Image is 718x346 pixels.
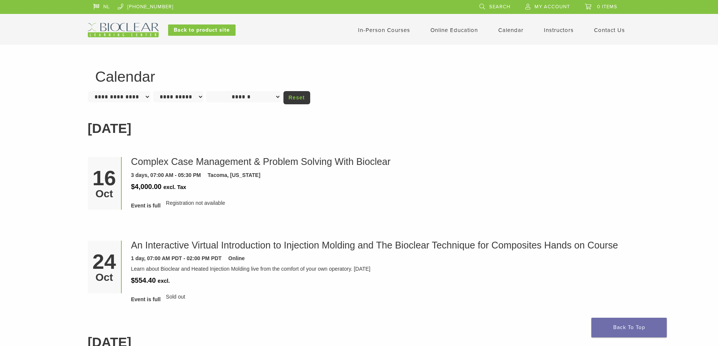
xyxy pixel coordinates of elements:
[90,168,118,189] div: 16
[228,255,245,262] div: Online
[90,189,118,199] div: Oct
[90,251,118,272] div: 24
[131,202,161,210] span: Event is full
[131,296,161,303] span: Event is full
[131,265,625,273] div: Learn about Bioclear and Heated Injection Molding live from the comfort of your own operatory. [D...
[544,27,574,34] a: Instructors
[90,272,118,283] div: Oct
[594,27,625,34] a: Contact Us
[591,318,667,337] a: Back To Top
[283,91,310,104] a: Reset
[131,293,625,307] div: Sold out
[597,4,617,10] span: 0 items
[208,171,260,179] div: Tacoma, [US_STATE]
[95,69,623,84] h1: Calendar
[131,156,391,167] a: Complex Case Management & Problem Solving With Bioclear
[358,27,410,34] a: In-Person Courses
[430,27,478,34] a: Online Education
[131,199,625,213] div: Registration not available
[88,119,631,139] h2: [DATE]
[534,4,570,10] span: My Account
[88,23,159,37] img: Bioclear
[131,240,618,250] a: An Interactive Virtual Introduction to Injection Molding and The Bioclear Technique for Composite...
[168,24,236,36] a: Back to product site
[489,4,510,10] span: Search
[158,278,170,284] span: excl.
[131,171,201,179] div: 3 days, 07:00 AM - 05:30 PM
[131,183,162,191] span: $4,000.00
[163,184,186,190] span: excl. Tax
[131,255,222,262] div: 1 day, 07:00 AM PDT - 02:00 PM PDT
[131,277,156,284] span: $554.40
[498,27,524,34] a: Calendar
